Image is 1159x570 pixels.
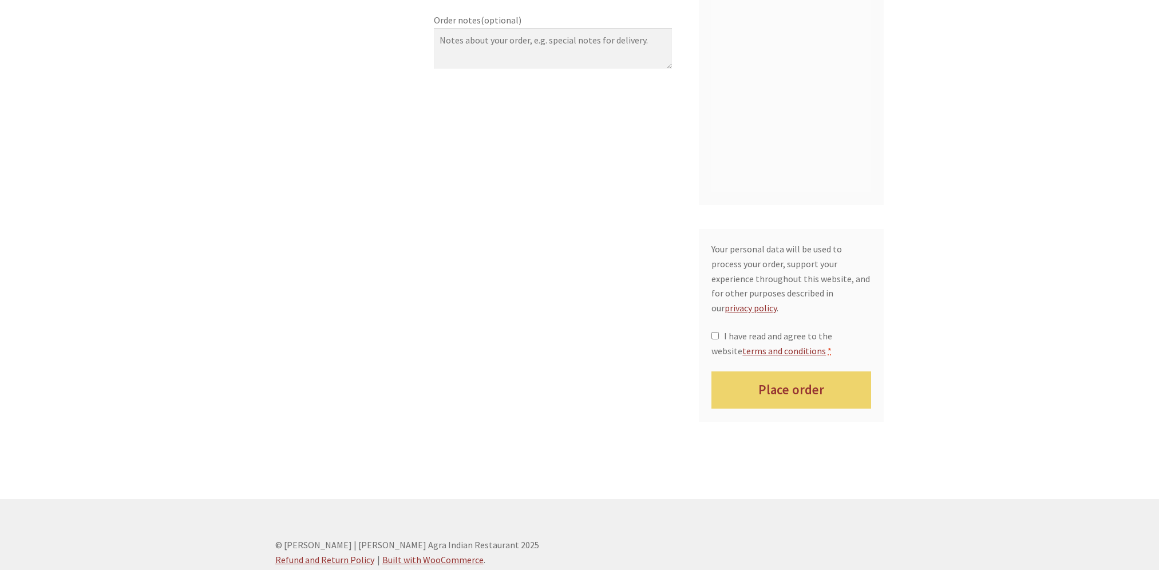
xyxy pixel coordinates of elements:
button: Place order [711,371,871,409]
a: privacy policy [725,302,777,314]
span: (optional) [481,14,521,26]
label: Order notes [434,13,672,28]
a: terms and conditions [742,345,826,357]
a: Refund and Return Policy [275,554,374,565]
a: Built with WooCommerce [382,554,484,565]
input: I have read and agree to the websiteterms and conditions * [711,332,719,339]
span: I have read and agree to the website [711,330,832,357]
p: Your personal data will be used to process your order, support your experience throughout this we... [711,242,871,316]
abbr: required [828,345,832,357]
